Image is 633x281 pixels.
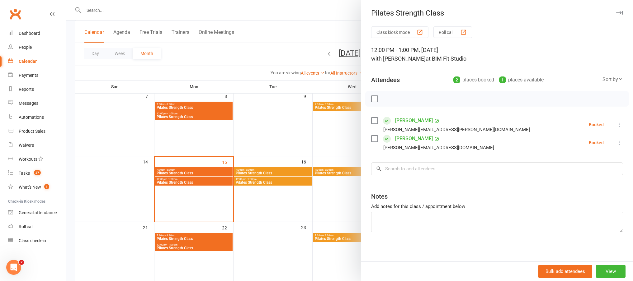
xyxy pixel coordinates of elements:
a: Payments [8,68,66,82]
span: at BIM Fit Studio [426,55,466,62]
div: Waivers [19,143,34,148]
button: Bulk add attendees [538,265,592,278]
a: Messages [8,96,66,110]
span: 1 [44,184,49,189]
button: Roll call [433,26,472,38]
input: Search to add attendees [371,162,623,175]
div: People [19,45,32,50]
div: Sort by [602,76,623,84]
a: Reports [8,82,66,96]
div: places available [499,76,544,84]
a: What's New1 [8,180,66,194]
a: Dashboard [8,26,66,40]
div: Reports [19,87,34,92]
div: Add notes for this class / appointment below [371,203,623,210]
a: [PERSON_NAME] [395,116,433,126]
iframe: Intercom live chat [6,260,21,275]
a: Waivers [8,138,66,152]
div: What's New [19,185,41,190]
a: Product Sales [8,124,66,138]
div: Attendees [371,76,400,84]
div: 2 [453,76,460,83]
div: Product Sales [19,129,45,134]
span: 27 [34,170,41,175]
button: View [596,265,626,278]
a: General attendance kiosk mode [8,206,66,220]
div: Automations [19,115,44,120]
a: [PERSON_NAME] [395,134,433,144]
div: Roll call [19,224,33,229]
div: Tasks [19,171,30,176]
a: Workouts [8,152,66,166]
div: Messages [19,101,38,106]
div: Workouts [19,157,37,162]
div: Notes [371,192,388,201]
div: [PERSON_NAME][EMAIL_ADDRESS][PERSON_NAME][DOMAIN_NAME] [383,126,530,134]
a: Tasks 27 [8,166,66,180]
div: Calendar [19,59,37,64]
div: Pilates Strength Class [361,9,633,17]
a: Clubworx [7,6,23,22]
div: Booked [589,140,604,145]
a: People [8,40,66,54]
span: 2 [19,260,24,265]
div: 1 [499,76,506,83]
div: General attendance [19,210,57,215]
div: Booked [589,122,604,127]
a: Automations [8,110,66,124]
div: Class check-in [19,238,46,243]
span: with [PERSON_NAME] [371,55,426,62]
a: Roll call [8,220,66,234]
div: [PERSON_NAME][EMAIL_ADDRESS][DOMAIN_NAME] [383,144,494,152]
div: places booked [453,76,494,84]
a: Calendar [8,54,66,68]
div: Payments [19,73,38,78]
button: Class kiosk mode [371,26,428,38]
a: Class kiosk mode [8,234,66,248]
div: 12:00 PM - 1:00 PM, [DATE] [371,46,623,63]
div: Dashboard [19,31,40,36]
